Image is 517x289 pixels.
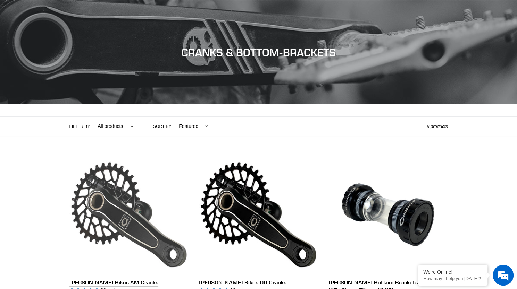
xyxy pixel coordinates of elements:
[153,123,171,130] label: Sort by
[423,269,482,275] div: We're Online!
[427,124,448,129] span: 9 products
[69,123,90,130] label: Filter by
[423,276,482,281] p: How may I help you today?
[181,46,336,59] span: CRANKS & BOTTOM-BRACKETS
